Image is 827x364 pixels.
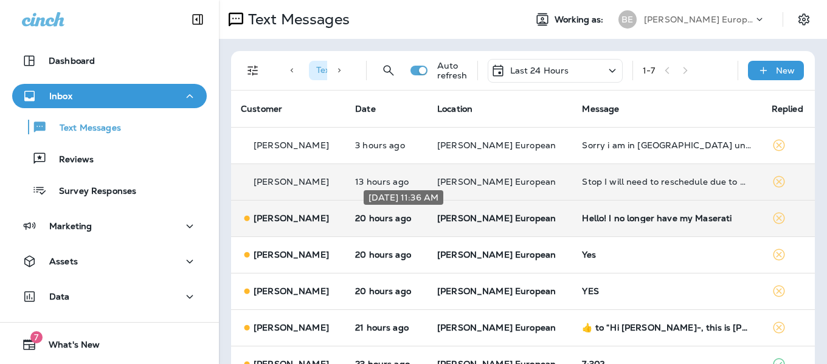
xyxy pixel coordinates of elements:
[437,103,472,114] span: Location
[355,103,376,114] span: Date
[30,331,43,343] span: 7
[181,7,215,32] button: Collapse Sidebar
[793,9,815,30] button: Settings
[776,66,795,75] p: New
[12,284,207,309] button: Data
[36,340,100,354] span: What's New
[355,213,418,223] p: Sep 17, 2025 11:36 AM
[12,332,207,357] button: 7What's New
[49,256,78,266] p: Assets
[437,61,468,80] p: Auto refresh
[355,286,418,296] p: Sep 17, 2025 11:18 AM
[254,177,329,187] p: [PERSON_NAME]
[47,154,94,166] p: Reviews
[355,250,418,259] p: Sep 17, 2025 11:24 AM
[49,221,92,231] p: Marketing
[618,10,637,29] div: BE
[437,213,556,224] span: [PERSON_NAME] European
[12,249,207,273] button: Assets
[12,84,207,108] button: Inbox
[12,214,207,238] button: Marketing
[254,286,329,296] p: [PERSON_NAME]
[49,292,70,301] p: Data
[12,49,207,73] button: Dashboard
[243,10,350,29] p: Text Messages
[254,323,329,332] p: [PERSON_NAME]
[309,61,433,80] div: Text Direction:Incoming
[555,15,606,25] span: Working as:
[437,249,556,260] span: [PERSON_NAME] European
[49,91,72,101] p: Inbox
[643,66,655,75] div: 1 - 7
[355,323,418,332] p: Sep 17, 2025 10:24 AM
[437,140,556,151] span: [PERSON_NAME] European
[12,177,207,203] button: Survey Responses
[254,250,329,259] p: [PERSON_NAME]
[47,123,121,134] p: Text Messages
[437,286,556,297] span: [PERSON_NAME] European
[582,213,752,223] div: Hello! I no longer have my Maserati
[355,140,418,150] p: Sep 18, 2025 04:10 AM
[437,176,556,187] span: [PERSON_NAME] European
[364,190,443,205] div: [DATE] 11:36 AM
[582,103,619,114] span: Message
[316,64,413,75] span: Text Direction : Incoming
[582,323,752,332] div: ​👍​ to “ Hi Michael-, this is Kalea from Bergman's European Automotive. We noticed you had recomm...
[437,322,556,333] span: [PERSON_NAME] European
[254,213,329,223] p: [PERSON_NAME]
[241,58,265,83] button: Filters
[644,15,753,24] p: [PERSON_NAME] European Autoworks
[355,177,418,187] p: Sep 17, 2025 06:03 PM
[582,140,752,150] div: Sorry i am in Poland until 10 OCR. thank you
[582,286,752,296] div: YES
[49,56,95,66] p: Dashboard
[510,66,569,75] p: Last 24 Hours
[376,58,401,83] button: Search Messages
[12,146,207,171] button: Reviews
[12,114,207,140] button: Text Messages
[582,250,752,259] div: Yes
[582,177,752,187] div: Stop I will need to reschedule due to my schedule. I will call to make my new appointment
[772,103,803,114] span: Replied
[254,140,329,150] p: [PERSON_NAME]
[241,103,282,114] span: Customer
[47,186,136,197] p: Survey Responses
